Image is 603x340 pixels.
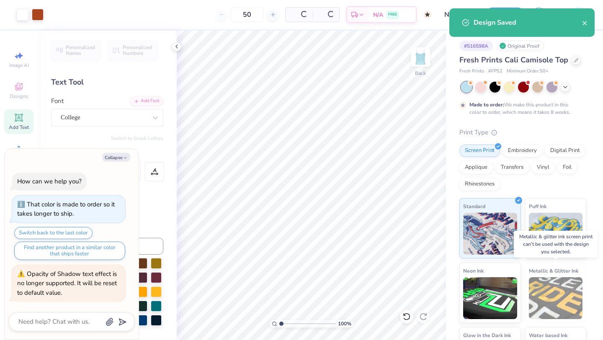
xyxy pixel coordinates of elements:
[17,177,82,185] div: How can we help you?
[338,320,351,327] span: 100 %
[438,6,479,23] input: Untitled Design
[529,266,578,275] span: Metallic & Glitter Ink
[17,269,120,298] div: Opacity of Shadow text effect is no longer supported. It will be reset to default value.
[463,277,517,319] img: Neon Ink
[102,153,130,162] button: Collapse
[388,12,397,18] span: FREE
[529,277,583,319] img: Metallic & Glitter Ink
[123,44,152,56] span: Personalized Numbers
[14,227,93,239] button: Switch back to the last color
[529,331,567,340] span: Water based Ink
[130,96,163,106] div: Add Font
[51,77,163,88] div: Text Tool
[17,200,115,218] div: That color is made to order so it takes longer to ship.
[51,96,64,106] label: Font
[231,7,263,22] input: – –
[463,266,484,275] span: Neon Ink
[474,18,582,28] div: Design Saved
[514,231,598,258] div: Metallic & glitter ink screen print can’t be used with the design you selected.
[14,242,125,260] button: Find another product in a similar color that ships faster
[463,331,511,340] span: Glow in the Dark Ink
[66,44,95,56] span: Personalized Names
[10,93,28,100] span: Designs
[373,10,383,19] span: N/A
[9,124,29,131] span: Add Text
[111,135,163,142] button: Switch to Greek Letters
[582,18,588,28] button: close
[9,62,29,69] span: Image AI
